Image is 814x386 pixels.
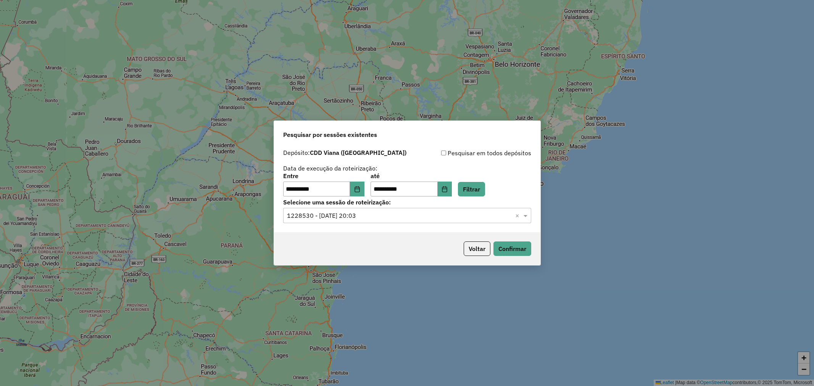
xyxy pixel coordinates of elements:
[438,182,452,197] button: Choose Date
[283,171,364,180] label: Entre
[458,182,485,196] button: Filtrar
[310,149,406,156] strong: CDD Viana ([GEOGRAPHIC_DATA])
[371,171,452,180] label: até
[493,241,531,256] button: Confirmar
[283,130,377,139] span: Pesquisar por sessões existentes
[515,211,522,220] span: Clear all
[283,148,406,157] label: Depósito:
[407,148,531,158] div: Pesquisar em todos depósitos
[283,164,377,173] label: Data de execução da roteirização:
[464,241,490,256] button: Voltar
[350,182,364,197] button: Choose Date
[283,198,531,207] label: Selecione uma sessão de roteirização:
